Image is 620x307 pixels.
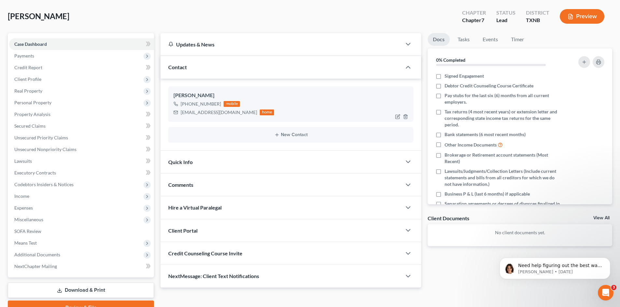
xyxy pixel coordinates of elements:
button: New Contact [173,132,408,137]
span: Quick Info [168,159,193,165]
span: 7 [481,17,484,23]
span: Credit Counseling Course Invite [168,250,242,256]
span: Executory Contracts [14,170,56,175]
a: Secured Claims [9,120,154,132]
div: [PHONE_NUMBER] [181,101,221,107]
span: Need help figuring out the best way to enter your client's income? Here's a quick article to show... [28,19,112,56]
span: Signed Engagement [445,73,484,79]
span: Property Analysis [14,111,50,117]
div: [EMAIL_ADDRESS][DOMAIN_NAME] [181,109,257,116]
p: Message from Emma, sent 4d ago [28,25,112,31]
span: Brokerage or Retirement account statements (Most Recent) [445,152,560,165]
span: Separation agreements or decrees of divorces finalized in the past 2 years [445,200,560,213]
span: Debtor Credit Counseling Course Certificate [445,83,533,89]
a: Download & Print [8,283,154,298]
div: mobile [224,101,240,107]
span: Hire a Virtual Paralegal [168,204,222,211]
a: View All [593,216,610,220]
span: Additional Documents [14,252,60,257]
div: Status [496,9,516,17]
iframe: Intercom live chat [598,285,613,301]
div: home [260,109,274,115]
span: Payments [14,53,34,58]
div: Client Documents [428,215,469,222]
div: Lead [496,17,516,24]
a: Executory Contracts [9,167,154,179]
div: Updates & News [168,41,394,48]
span: Contact [168,64,187,70]
div: TXNB [526,17,549,24]
span: Personal Property [14,100,51,105]
span: Miscellaneous [14,217,43,222]
span: Pay stubs for the last six (6) months from all current employers. [445,92,560,105]
span: NextChapter Mailing [14,263,57,269]
a: Property Analysis [9,109,154,120]
a: SOFA Review [9,225,154,237]
span: Business P & L (last 6 months) if applicable [445,191,530,197]
a: Case Dashboard [9,38,154,50]
iframe: Intercom notifications message [490,244,620,289]
span: Expenses [14,205,33,211]
div: District [526,9,549,17]
span: Income [14,193,29,199]
span: Other Income Documents [445,142,497,148]
span: Client Portal [168,227,198,234]
a: Lawsuits [9,155,154,167]
span: Comments [168,182,193,188]
a: Tasks [452,33,475,46]
span: Tax returns (4 most recent years) or extension letter and corresponding state income tax returns ... [445,109,560,128]
a: Credit Report [9,62,154,73]
a: Events [477,33,503,46]
div: [PERSON_NAME] [173,92,408,99]
p: No client documents yet. [433,229,607,236]
span: 3 [611,285,616,290]
div: Chapter [462,17,486,24]
span: NextMessage: Client Text Notifications [168,273,259,279]
a: Unsecured Nonpriority Claims [9,144,154,155]
button: Preview [560,9,604,24]
span: Bank statements (6 most recent months) [445,131,526,138]
span: Lawsuits [14,158,32,164]
span: Codebtors Insiders & Notices [14,182,74,187]
span: Case Dashboard [14,41,47,47]
span: Real Property [14,88,42,94]
a: Timer [506,33,529,46]
span: Client Profile [14,76,41,82]
span: Unsecured Priority Claims [14,135,68,140]
a: Docs [428,33,450,46]
span: [PERSON_NAME] [8,11,69,21]
span: SOFA Review [14,228,41,234]
a: NextChapter Mailing [9,261,154,272]
span: Lawsuits/Judgments/Collection Letters (Include current statements and bills from all creditors fo... [445,168,560,187]
span: Secured Claims [14,123,46,129]
div: Chapter [462,9,486,17]
strong: 0% Completed [436,57,465,63]
span: Unsecured Nonpriority Claims [14,147,76,152]
a: Unsecured Priority Claims [9,132,154,144]
span: Means Test [14,240,37,246]
span: Credit Report [14,65,42,70]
